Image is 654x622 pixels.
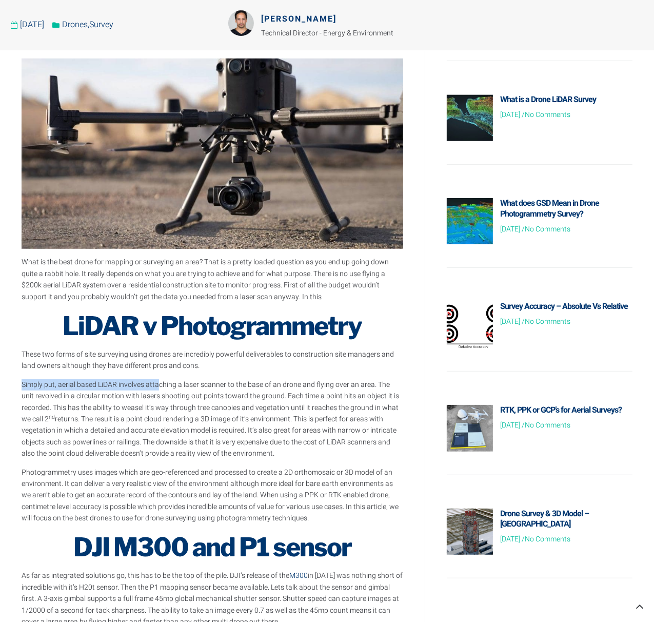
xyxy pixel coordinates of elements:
[10,18,44,32] a: [DATE]
[22,532,403,562] h2: DJI M300 and P1 sensor
[500,534,520,545] span: [DATE]
[62,18,88,31] a: Drones
[500,197,599,220] a: What does GSD Mean in Drone Photogrammetry Survey?
[22,467,403,524] p: Photogrammetry uses images which are geo-referenced and processed to create a 2D orthomosaic or 3...
[228,10,254,36] img: Picture of Michael Picco
[22,379,403,460] p: Simply put, aerial based LiDAR involves attaching a laser scanner to the base of an drone and fly...
[500,316,520,327] span: [DATE]
[522,534,570,545] span: No Comments
[261,28,412,39] p: Technical Director - Energy & Environment
[500,224,520,235] span: [DATE]
[500,508,589,531] a: Drone Survey & 3D Model – [GEOGRAPHIC_DATA]
[500,404,622,416] a: RTK, PPK or GCP’s for Aerial Surveys?
[62,18,113,31] span: ,
[522,224,570,235] span: No Comments
[500,420,520,431] span: [DATE]
[522,316,570,327] span: No Comments
[89,18,113,31] a: Survey
[22,257,403,303] p: What is the best drone for mapping or surveying an area? That is a pretty loaded question as you ...
[522,109,570,120] span: No Comments
[500,300,628,313] a: Survey Accuracy – Absolute Vs Relative
[20,18,44,31] time: [DATE]
[22,349,403,372] p: These two forms of site surveying using drones are incredibly powerful deliverables to constructi...
[522,420,570,431] span: No Comments
[500,93,596,106] a: What is a Drone LiDAR Survey
[22,59,403,249] img: DJI M300 P1 Mapping Drone
[447,94,493,141] a: drone lidar
[425,94,515,141] img: drone lidar
[49,413,55,421] sup: nd
[22,310,403,341] h2: LiDAR v Photogrammetry
[500,109,520,120] span: [DATE]
[289,570,308,581] a: M300
[261,13,412,25] h6: [PERSON_NAME]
